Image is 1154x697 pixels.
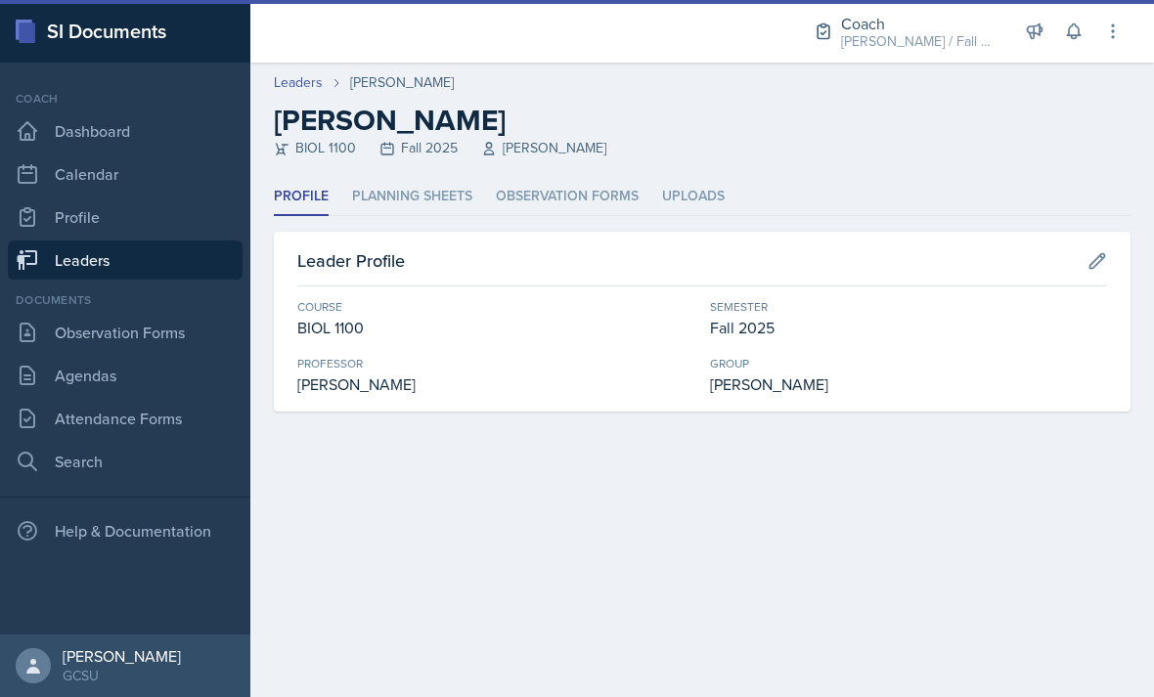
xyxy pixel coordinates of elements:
[8,399,243,438] a: Attendance Forms
[8,197,243,237] a: Profile
[8,111,243,151] a: Dashboard
[352,178,472,216] li: Planning Sheets
[8,356,243,395] a: Agendas
[8,511,243,550] div: Help & Documentation
[297,247,405,274] h3: Leader Profile
[710,355,1107,372] div: Group
[662,178,725,216] li: Uploads
[274,72,323,93] a: Leaders
[8,90,243,108] div: Coach
[841,31,998,52] div: [PERSON_NAME] / Fall 2025
[841,12,998,35] div: Coach
[297,316,694,339] div: BIOL 1100
[710,316,1107,339] div: Fall 2025
[8,154,243,194] a: Calendar
[8,313,243,352] a: Observation Forms
[63,646,181,666] div: [PERSON_NAME]
[297,372,694,396] div: [PERSON_NAME]
[8,240,243,280] a: Leaders
[297,355,694,372] div: Professor
[350,72,454,93] div: [PERSON_NAME]
[8,442,243,481] a: Search
[274,178,329,216] li: Profile
[297,298,694,316] div: Course
[274,138,1131,158] div: BIOL 1100 Fall 2025 [PERSON_NAME]
[710,372,1107,396] div: [PERSON_NAME]
[8,291,243,309] div: Documents
[274,103,1131,138] h2: [PERSON_NAME]
[710,298,1107,316] div: Semester
[496,178,639,216] li: Observation Forms
[63,666,181,685] div: GCSU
